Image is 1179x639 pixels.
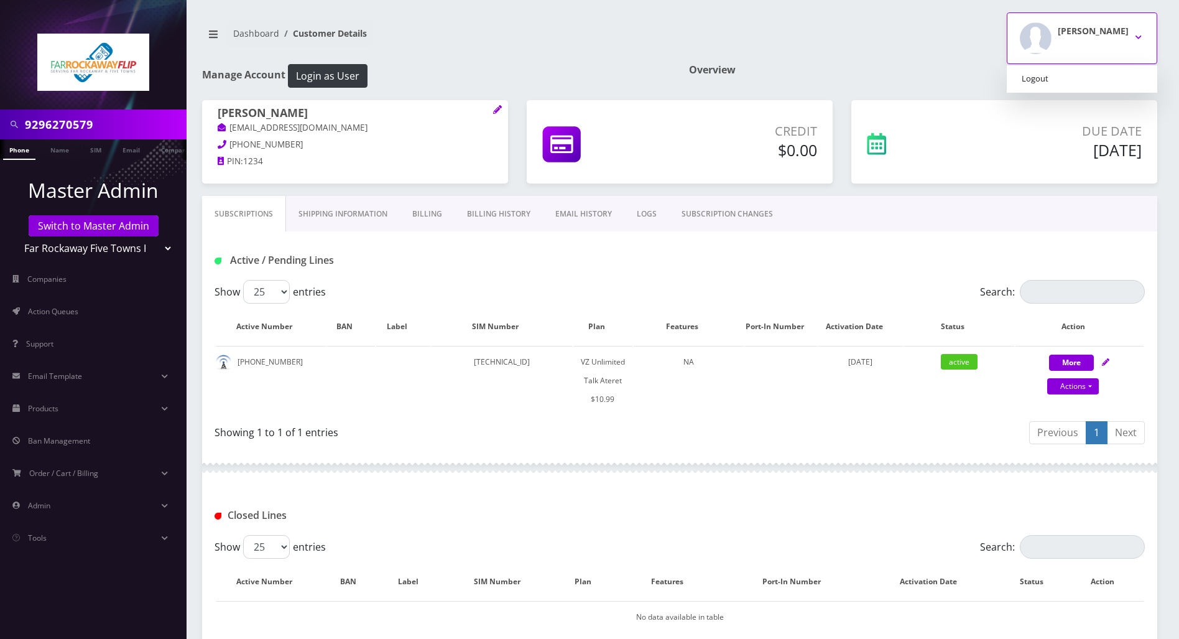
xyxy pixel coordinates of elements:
[202,64,670,88] h1: Manage Account
[745,309,817,345] th: Port-In Number: activate to sort column ascending
[1058,26,1129,37] h2: [PERSON_NAME]
[619,564,729,600] th: Features: activate to sort column ascending
[1015,309,1144,345] th: Action: activate to sort column ascending
[432,309,572,345] th: SIM Number: activate to sort column ascending
[216,601,1144,633] td: No data available in table
[28,533,47,543] span: Tools
[28,371,82,381] span: Email Template
[218,106,492,121] h1: [PERSON_NAME]
[3,139,35,160] a: Phone
[215,510,512,521] h1: Closed Lines
[327,564,382,600] th: BAN: activate to sort column ascending
[27,274,67,284] span: Companies
[455,196,543,232] a: Billing History
[904,309,1014,345] th: Status: activate to sort column ascending
[1047,378,1099,394] a: Actions
[1029,421,1086,444] a: Previous
[44,139,75,159] a: Name
[28,306,78,317] span: Action Queues
[573,346,632,415] td: VZ Unlimited Talk Ateret $10.99
[202,21,670,56] nav: breadcrumb
[216,355,231,370] img: default.png
[243,156,263,167] span: 1234
[980,535,1145,559] label: Search:
[432,346,572,415] td: [TECHNICAL_ID]
[730,564,866,600] th: Port-In Number: activate to sort column ascending
[216,564,326,600] th: Active Number: activate to sort column descending
[383,564,446,600] th: Label: activate to sort column ascending
[400,196,455,232] a: Billing
[215,513,221,520] img: Closed Lines
[116,139,146,159] a: Email
[669,196,785,232] a: SUBSCRIPTION CHANGES
[1007,70,1157,88] a: Logout
[28,500,50,511] span: Admin
[327,309,375,345] th: BAN: activate to sort column ascending
[215,535,326,559] label: Show entries
[867,564,1002,600] th: Activation Date: activate to sort column ascending
[215,280,326,304] label: Show entries
[28,436,90,446] span: Ban Management
[1086,421,1107,444] a: 1
[29,215,159,236] a: Switch to Master Admin
[286,196,400,232] a: Shipping Information
[285,68,368,82] a: Login as User
[279,27,367,40] li: Customer Details
[28,403,58,414] span: Products
[84,139,108,159] a: SIM
[980,280,1145,304] label: Search:
[1007,65,1157,93] div: [PERSON_NAME]
[624,196,669,232] a: LOGS
[1107,421,1145,444] a: Next
[218,156,243,168] a: PIN:
[233,27,279,39] a: Dashboard
[229,139,303,150] span: [PHONE_NUMBER]
[243,280,290,304] select: Showentries
[665,141,817,159] h5: $0.00
[543,196,624,232] a: EMAIL HISTORY
[1049,355,1094,371] button: More
[964,122,1142,141] p: Due Date
[689,64,1157,76] h1: Overview
[37,34,149,91] img: Far Rockaway Five Towns Flip
[1003,564,1073,600] th: Status: activate to sort column ascending
[155,139,196,159] a: Company
[818,309,903,345] th: Activation Date: activate to sort column ascending
[848,357,872,367] span: [DATE]
[573,309,632,345] th: Plan: activate to sort column ascending
[447,564,560,600] th: SIM Number: activate to sort column ascending
[288,64,368,88] button: Login as User
[1020,535,1145,559] input: Search:
[376,309,430,345] th: Label: activate to sort column ascending
[216,309,326,345] th: Active Number: activate to sort column ascending
[215,258,221,264] img: Active / Pending Lines
[941,354,978,370] span: active
[243,535,290,559] select: Showentries
[216,346,326,415] td: [PHONE_NUMBER]
[1020,280,1145,304] input: Search:
[562,564,617,600] th: Plan: activate to sort column ascending
[964,141,1142,159] h5: [DATE]
[1007,12,1157,64] button: [PERSON_NAME]
[215,420,670,440] div: Showing 1 to 1 of 1 entries
[1074,564,1144,600] th: Action : activate to sort column ascending
[215,254,512,266] h1: Active / Pending Lines
[202,196,286,232] a: Subscriptions
[26,338,53,349] span: Support
[634,346,744,415] td: NA
[634,309,744,345] th: Features: activate to sort column ascending
[218,122,368,134] a: [EMAIL_ADDRESS][DOMAIN_NAME]
[25,113,183,136] input: Search in Company
[665,122,817,141] p: Credit
[29,468,98,478] span: Order / Cart / Billing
